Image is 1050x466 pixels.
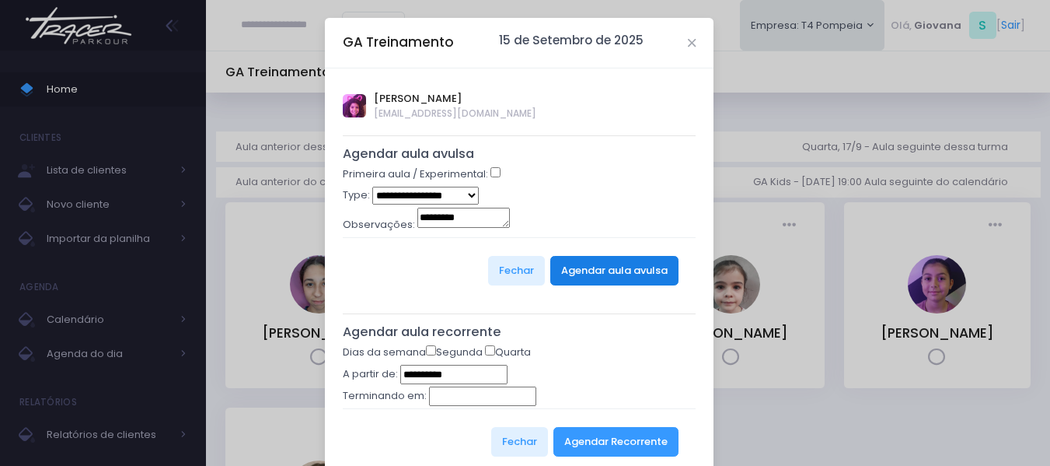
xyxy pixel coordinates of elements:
[343,33,454,52] h5: GA Treinamento
[553,427,678,457] button: Agendar Recorrente
[426,345,483,360] label: Segunda
[426,345,436,356] input: Segunda
[550,256,678,286] button: Agendar aula avulsa
[374,107,536,121] span: [EMAIL_ADDRESS][DOMAIN_NAME]
[343,324,696,340] h5: Agendar aula recorrente
[343,366,398,382] label: A partir de:
[343,187,370,203] label: Type:
[688,39,696,47] button: Close
[343,217,415,233] label: Observações:
[499,33,644,47] h6: 15 de Setembro de 2025
[343,146,696,162] h5: Agendar aula avulsa
[485,345,495,356] input: Quarta
[485,345,531,360] label: Quarta
[491,427,548,457] button: Fechar
[374,91,536,107] span: [PERSON_NAME]
[488,256,545,286] button: Fechar
[343,388,427,404] label: Terminando em:
[343,166,488,182] label: Primeira aula / Experimental:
